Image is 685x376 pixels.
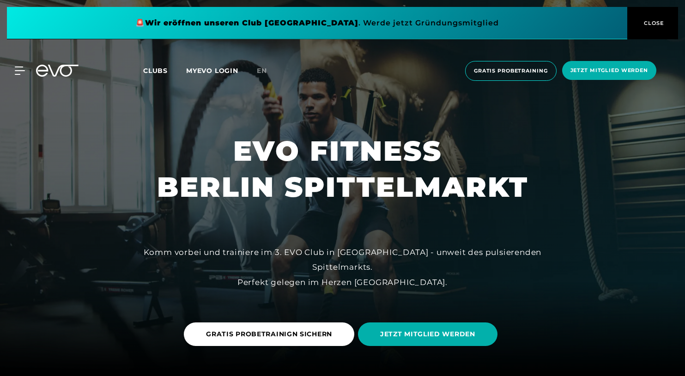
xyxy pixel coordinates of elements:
[257,66,278,76] a: en
[380,329,475,339] span: JETZT MITGLIED WERDEN
[642,19,664,27] span: CLOSE
[143,66,186,75] a: Clubs
[257,67,267,75] span: en
[559,61,659,81] a: Jetzt Mitglied werden
[462,61,559,81] a: Gratis Probetraining
[157,133,528,205] h1: EVO FITNESS BERLIN SPITTELMARKT
[184,315,358,353] a: GRATIS PROBETRAINIGN SICHERN
[570,67,648,74] span: Jetzt Mitglied werden
[135,245,551,290] div: Komm vorbei und trainiere im 3. EVO Club in [GEOGRAPHIC_DATA] - unweit des pulsierenden Spittelma...
[358,315,501,353] a: JETZT MITGLIED WERDEN
[186,67,238,75] a: MYEVO LOGIN
[474,67,548,75] span: Gratis Probetraining
[143,67,168,75] span: Clubs
[627,7,678,39] button: CLOSE
[206,329,332,339] span: GRATIS PROBETRAINIGN SICHERN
